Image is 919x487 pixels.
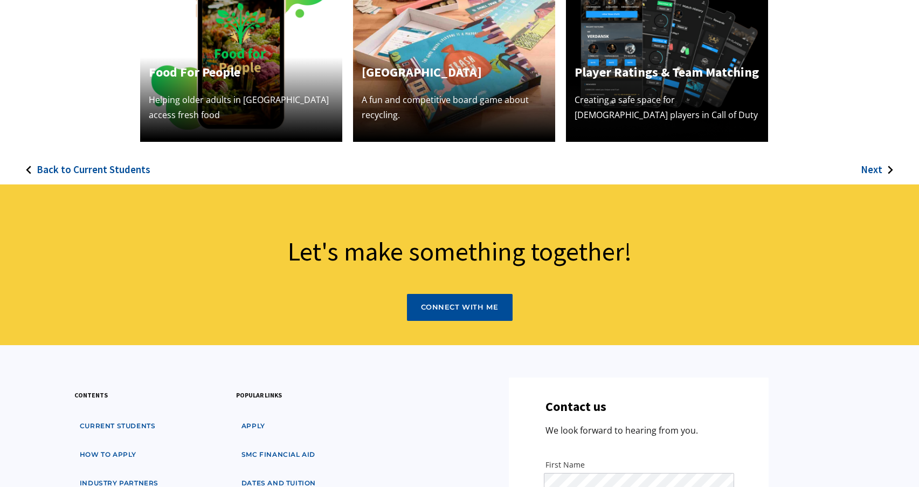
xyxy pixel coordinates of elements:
[575,63,759,82] h4: Player Ratings & Team Matching
[149,63,334,82] h4: Food For People
[37,163,150,176] h3: Back to Current Students
[236,445,321,465] a: SMC financial aid
[421,303,499,312] div: Connect with Me
[861,163,882,176] h3: Next
[362,63,547,82] h4: [GEOGRAPHIC_DATA]
[236,416,271,436] a: apply
[10,142,150,184] a: Back to Current Students
[545,459,733,470] label: First Name
[149,93,334,122] p: Helping older adults in [GEOGRAPHIC_DATA] access fresh food
[575,93,759,122] p: Creating a safe space for [DEMOGRAPHIC_DATA] players in Call of Duty
[74,416,161,436] a: Current students
[407,294,513,321] a: Connect with Me
[236,390,282,400] h3: popular links
[362,93,547,122] p: A fun and competitive board game about recycling.
[861,142,909,184] a: Next
[545,399,606,415] h3: Contact us
[545,423,698,438] p: We look forward to hearing from you.
[74,390,108,400] h3: contents
[74,445,142,465] a: how to apply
